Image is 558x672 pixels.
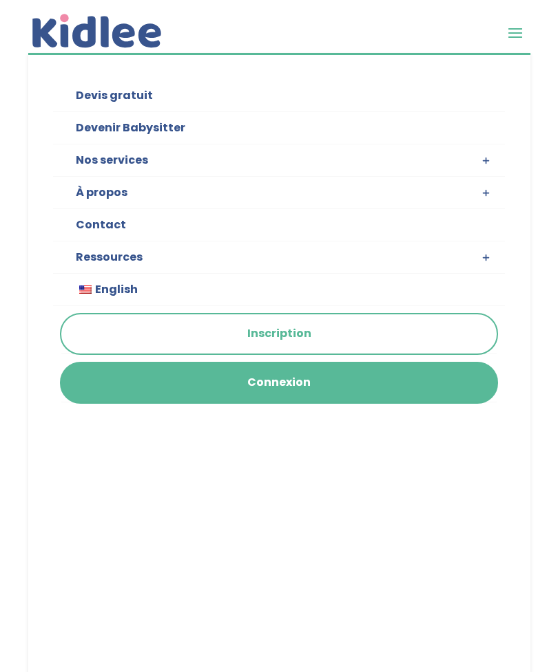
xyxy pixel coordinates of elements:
a: Connexion [61,363,497,402]
a: Nos services [53,144,505,177]
a: Devis gratuit [53,80,505,112]
a: À propos [53,177,505,209]
a: Inscription [61,314,497,354]
a: Ressources [53,241,505,274]
a: Devenir Babysitter [53,112,505,144]
span: English [95,281,138,297]
a: Contact [53,209,505,241]
img: English [79,285,92,294]
a: en_USEnglish [53,274,505,306]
